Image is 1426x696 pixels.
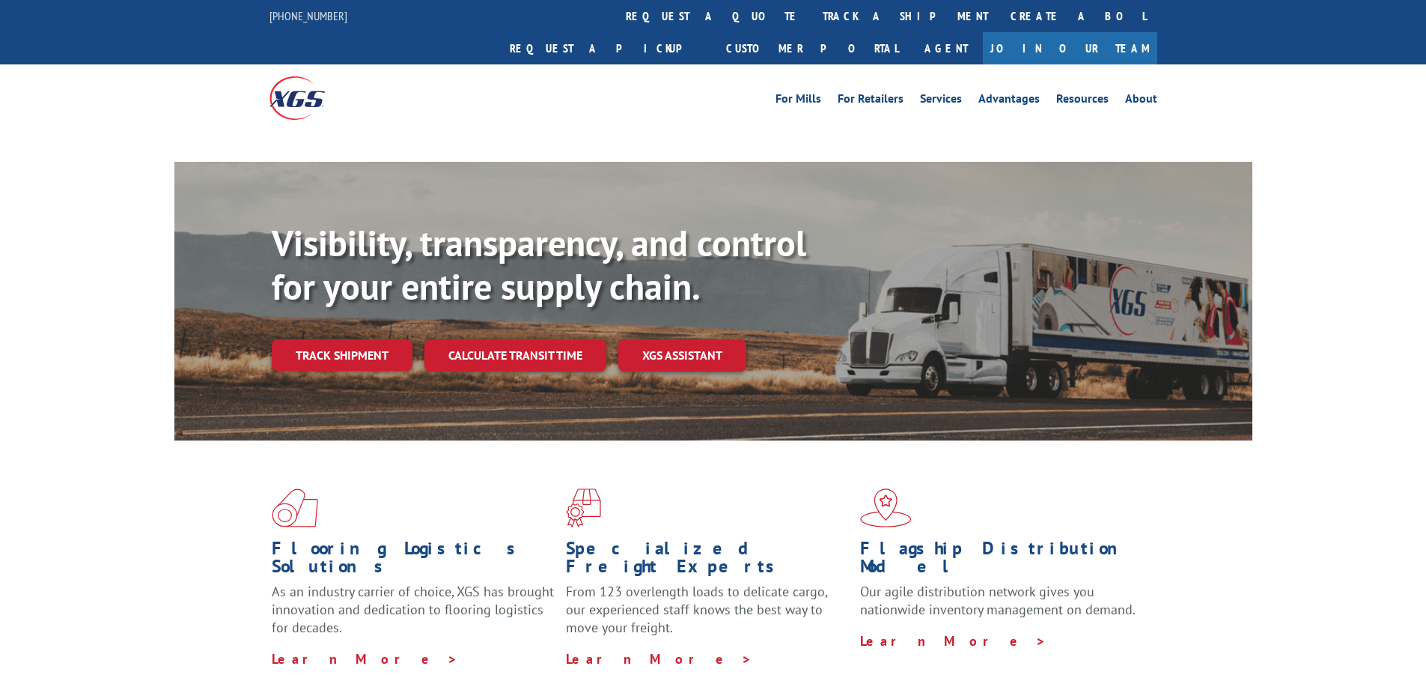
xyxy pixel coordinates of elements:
[618,339,746,372] a: XGS ASSISTANT
[1125,93,1157,109] a: About
[860,632,1046,650] a: Learn More >
[860,488,912,527] img: xgs-icon-flagship-distribution-model-red
[272,650,458,668] a: Learn More >
[715,32,909,64] a: Customer Portal
[978,93,1040,109] a: Advantages
[272,539,555,583] h1: Flooring Logistics Solutions
[424,339,606,372] a: Calculate transit time
[909,32,983,64] a: Agent
[566,539,849,583] h1: Specialized Freight Experts
[983,32,1157,64] a: Join Our Team
[838,93,904,109] a: For Retailers
[566,488,601,527] img: xgs-icon-focused-on-flooring-red
[272,488,318,527] img: xgs-icon-total-supply-chain-intelligence-red
[566,583,849,650] p: From 123 overlength loads to delicate cargo, our experienced staff knows the best way to move you...
[860,539,1143,583] h1: Flagship Distribution Model
[860,583,1136,618] span: Our agile distribution network gives you nationwide inventory management on demand.
[499,32,715,64] a: Request a pickup
[776,93,821,109] a: For Mills
[272,220,806,309] b: Visibility, transparency, and control for your entire supply chain.
[920,93,962,109] a: Services
[272,339,412,371] a: Track shipment
[272,583,554,636] span: As an industry carrier of choice, XGS has brought innovation and dedication to flooring logistics...
[566,650,752,668] a: Learn More >
[1056,93,1109,109] a: Resources
[269,8,347,23] a: [PHONE_NUMBER]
